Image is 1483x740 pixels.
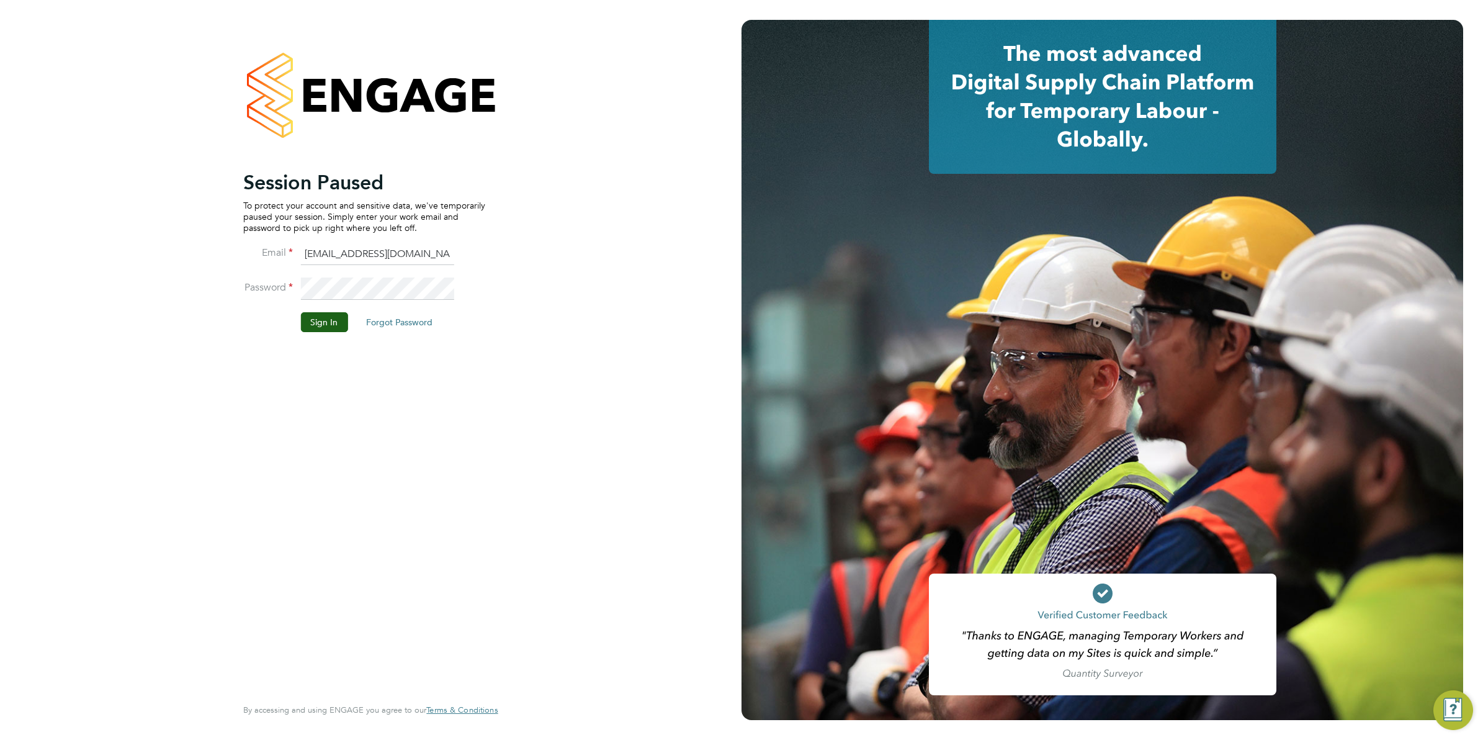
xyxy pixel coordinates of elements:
h2: Session Paused [243,170,485,195]
input: Enter your work email... [300,243,454,266]
button: Forgot Password [356,312,442,332]
button: Sign In [300,312,347,332]
label: Email [243,246,293,259]
a: Terms & Conditions [426,705,498,715]
span: By accessing and using ENGAGE you agree to our [243,705,498,715]
p: To protect your account and sensitive data, we've temporarily paused your session. Simply enter y... [243,200,485,234]
button: Engage Resource Center [1433,690,1473,730]
label: Password [243,281,293,294]
span: Terms & Conditions [426,705,498,715]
